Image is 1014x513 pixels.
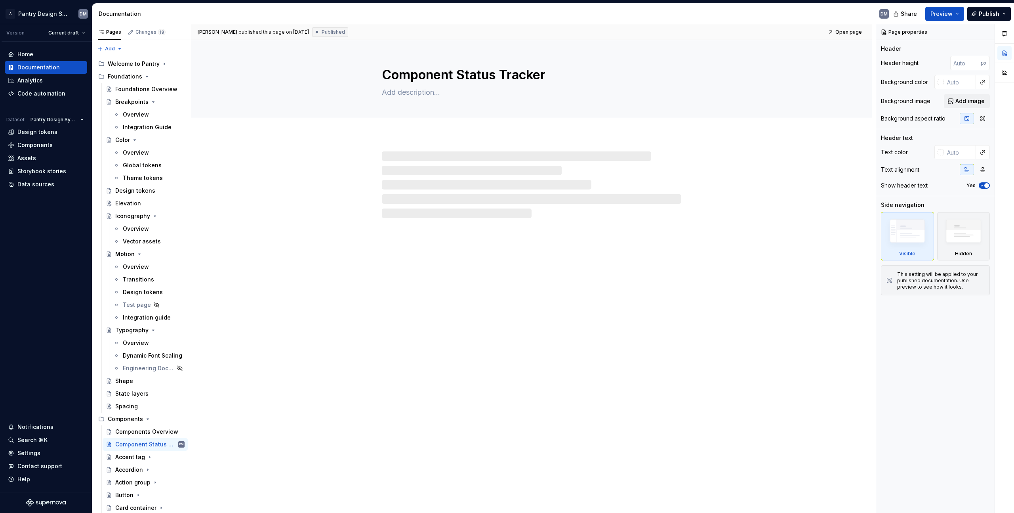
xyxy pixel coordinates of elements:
div: Notifications [17,423,53,431]
button: Search ⌘K [5,434,87,446]
button: Add image [944,94,990,108]
button: APantry Design SystemDM [2,5,90,22]
span: Publish [979,10,999,18]
a: Overview [110,222,188,235]
input: Auto [950,56,981,70]
a: Theme tokens [110,172,188,184]
div: Integration Guide [123,123,172,131]
div: A [6,9,15,19]
div: Welcome to Pantry [108,60,160,68]
button: Current draft [45,27,89,38]
a: Accordion [103,463,188,476]
div: This setting will be applied to your published documentation. Use preview to see how it looks. [897,271,985,290]
a: Component Status TrackerDM [103,438,188,451]
a: Iconography [103,210,188,222]
div: Text color [881,148,908,156]
a: Design tokens [5,126,87,138]
button: Share [889,7,922,21]
a: Code automation [5,87,87,100]
div: Help [17,475,30,483]
div: Text alignment [881,166,919,174]
div: Hidden [955,251,972,257]
div: Motion [115,250,135,258]
a: Open page [825,27,865,38]
div: Home [17,50,33,58]
div: Component Status Tracker [115,440,177,448]
div: Dynamic Font Scaling [123,352,182,360]
div: Elevation [115,199,141,207]
div: Engineering Documentation [123,364,174,372]
div: Dataset [6,117,25,123]
textarea: Component Status Tracker [380,65,680,84]
a: Elevation [103,197,188,210]
a: Integration guide [110,311,188,324]
div: Header text [881,134,913,142]
div: Header height [881,59,919,67]
a: Color [103,134,188,146]
a: Vector assets [110,235,188,248]
div: Overview [123,225,149,233]
a: Design tokens [110,286,188,299]
div: Pantry Design System [18,10,69,18]
a: Integration Guide [110,121,188,134]
a: Breakpoints [103,96,188,108]
a: Engineering Documentation [110,362,188,375]
input: Auto [944,75,976,89]
div: State layers [115,390,149,398]
a: Analytics [5,74,87,87]
div: Overview [123,111,149,119]
div: Documentation [17,63,60,71]
a: Data sources [5,178,87,191]
div: Integration guide [123,314,171,322]
a: Assets [5,152,87,165]
div: Background image [881,97,930,105]
div: Foundations Overview [115,85,177,93]
div: Data sources [17,180,54,188]
span: Add image [955,97,985,105]
span: Open page [835,29,862,35]
a: Components Overview [103,425,188,438]
a: Home [5,48,87,61]
span: Pantry Design System [30,117,77,123]
div: Components [17,141,53,149]
div: Background color [881,78,928,86]
a: Components [5,139,87,151]
button: Notifications [5,421,87,433]
div: Components [108,415,143,423]
div: Changes [135,29,166,35]
button: Preview [925,7,964,21]
a: State layers [103,387,188,400]
div: Iconography [115,212,150,220]
div: Transitions [123,276,154,283]
div: Hidden [937,212,990,260]
input: Auto [944,145,976,159]
div: DM [80,11,87,17]
div: Accordion [115,466,143,474]
div: Foundations [95,70,188,83]
div: Button [115,491,133,499]
div: Overview [123,149,149,157]
span: Preview [930,10,953,18]
div: Overview [123,339,149,347]
div: Components [95,413,188,425]
a: Overview [110,108,188,121]
div: Vector assets [123,237,161,245]
span: Published [322,29,345,35]
button: Help [5,473,87,486]
div: Accent tag [115,453,145,461]
div: Show header text [881,182,928,190]
div: Visible [899,251,915,257]
div: Side navigation [881,201,924,209]
div: DM [179,440,183,448]
span: 19 [158,29,166,35]
div: Assets [17,154,36,162]
svg: Supernova Logo [26,499,66,507]
div: Action group [115,479,151,486]
a: Spacing [103,400,188,413]
a: Shape [103,375,188,387]
div: Design tokens [17,128,57,136]
a: Test page [110,299,188,311]
span: Share [901,10,917,18]
a: Transitions [110,273,188,286]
